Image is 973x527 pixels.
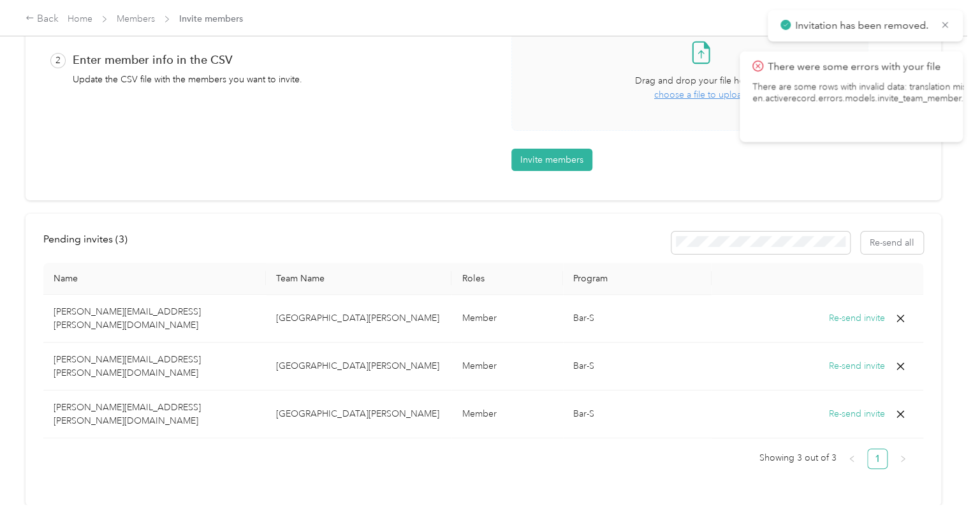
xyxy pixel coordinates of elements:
span: Member [462,408,496,419]
th: Roles [451,263,563,295]
span: Showing 3 out of 3 [759,449,837,468]
th: Name [43,263,266,295]
span: Member [462,313,496,323]
p: [PERSON_NAME][EMAIL_ADDRESS][PERSON_NAME][DOMAIN_NAME] [54,401,256,427]
span: choose a file to upload [654,89,747,100]
div: info-bar [43,232,923,254]
span: right [899,455,907,463]
span: Invite members [179,12,243,26]
li: 1 [867,449,888,469]
p: Enter member info in the CSV [73,53,233,66]
button: left [842,449,862,469]
li: Next Page [893,449,913,469]
span: Pending invites [43,233,128,245]
th: Team Name [266,263,451,295]
span: Drag and drop your file here, orchoose a file to upload [512,11,889,130]
div: Resend all invitations [671,232,924,254]
button: Re-send invite [829,407,885,421]
div: left-menu [43,232,136,254]
p: Invitation has been removed. [795,18,931,34]
span: [GEOGRAPHIC_DATA][PERSON_NAME] [276,408,439,419]
button: right [893,449,913,469]
span: Bar-S [573,313,594,323]
th: Program [563,263,712,295]
div: Back [26,11,59,27]
p: 2 [50,53,66,69]
span: Bar-S [573,408,594,419]
li: Previous Page [842,449,862,469]
span: Bar-S [573,360,594,371]
span: [GEOGRAPHIC_DATA][PERSON_NAME] [276,313,439,323]
a: 1 [868,449,887,468]
button: Re-send invite [829,359,885,373]
button: Invite members [511,149,592,171]
button: Re-send invite [829,311,885,325]
a: Home [68,13,92,24]
button: Re-send all [861,232,923,254]
p: [PERSON_NAME][EMAIL_ADDRESS][PERSON_NAME][DOMAIN_NAME] [54,305,256,332]
p: Update the CSV file with the members you want to invite. [73,73,302,86]
iframe: Everlance-gr Chat Button Frame [902,456,973,527]
span: left [848,455,856,463]
span: Drag and drop your file here, or [635,75,766,86]
span: [GEOGRAPHIC_DATA][PERSON_NAME] [276,360,439,371]
a: Members [117,13,155,24]
span: Member [462,360,496,371]
span: ( 3 ) [115,233,128,245]
p: [PERSON_NAME][EMAIL_ADDRESS][PERSON_NAME][DOMAIN_NAME] [54,353,256,380]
